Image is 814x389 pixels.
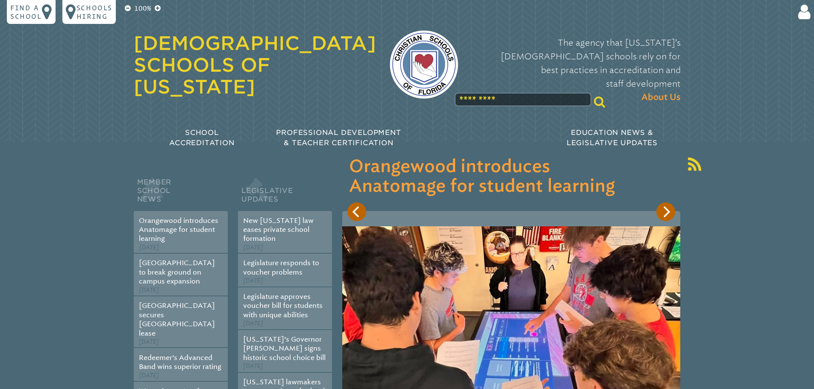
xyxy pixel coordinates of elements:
button: Next [656,202,675,221]
span: [DATE] [243,363,263,370]
h2: Legislative Updates [238,176,332,211]
a: New [US_STATE] law eases private school formation [243,216,314,243]
a: [US_STATE]’s Governor [PERSON_NAME] signs historic school choice bill [243,335,326,362]
h3: Orangewood introduces Anatomage for student learning [349,157,673,196]
span: [DATE] [139,287,159,294]
a: Redeemer’s Advanced Band wins superior rating [139,354,221,371]
a: Legislature responds to voucher problems [243,259,319,276]
span: [DATE] [139,338,159,345]
h2: Member School News [134,176,228,211]
a: Orangewood introduces Anatomage for student learning [139,216,218,243]
span: [DATE] [139,244,159,251]
p: Schools Hiring [76,3,112,20]
p: 100% [132,3,153,14]
span: [DATE] [243,244,263,251]
span: School Accreditation [169,129,234,147]
p: The agency that [US_STATE]’s [DEMOGRAPHIC_DATA] schools rely on for best practices in accreditati... [472,36,681,104]
button: Previous [347,202,366,221]
span: [DATE] [243,320,263,327]
a: [GEOGRAPHIC_DATA] to break ground on campus expansion [139,259,215,285]
a: [DEMOGRAPHIC_DATA] Schools of [US_STATE] [134,32,376,98]
span: [DATE] [243,277,263,284]
img: csf-logo-web-colors.png [390,30,458,99]
p: Find a school [10,3,42,20]
span: Meetings & Workshops for Educators [423,129,528,147]
a: [GEOGRAPHIC_DATA] secures [GEOGRAPHIC_DATA] lease [139,301,215,337]
a: Legislature approves voucher bill for students with unique abilities [243,292,323,319]
span: Education News & Legislative Updates [567,129,658,147]
span: Professional Development & Teacher Certification [276,129,401,147]
span: About Us [641,91,681,104]
span: [DATE] [139,372,159,379]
